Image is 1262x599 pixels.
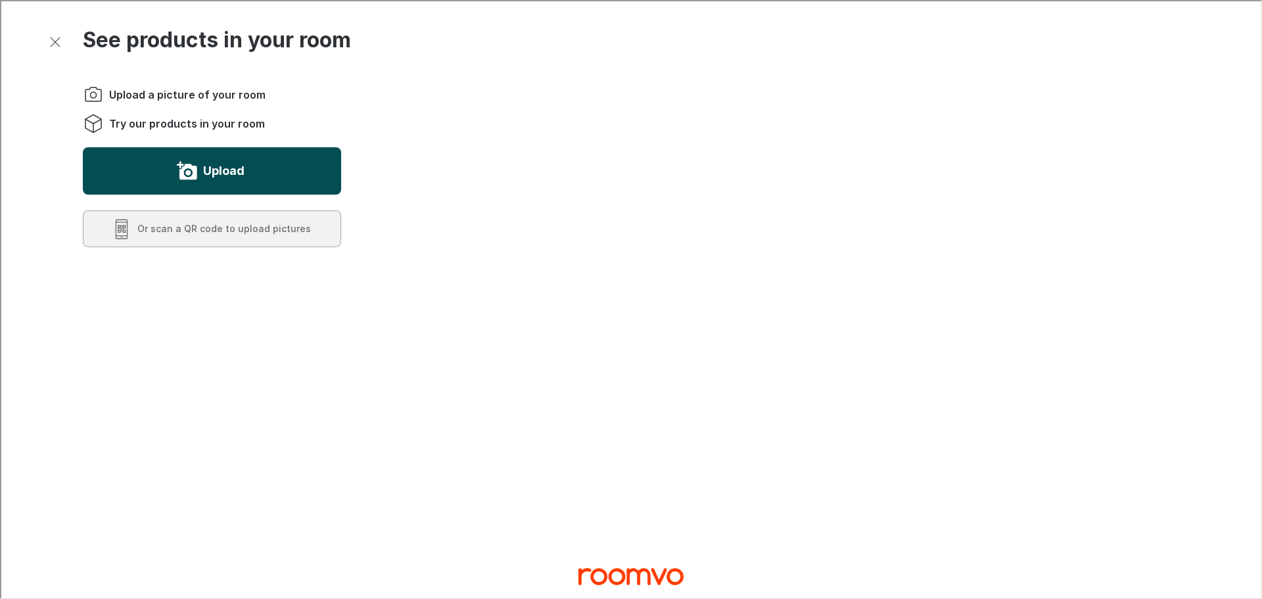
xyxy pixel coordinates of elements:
span: Try our products in your room [108,115,264,130]
button: Exit visualizer [42,29,66,53]
label: Upload [202,159,243,180]
button: Scan a QR code to upload pictures [82,209,340,246]
button: Upload a picture of your room [82,146,340,193]
span: Upload a picture of your room [108,86,264,101]
ol: Instructions [82,83,340,133]
a: Visit CT Tile & Remodeling homepage [577,562,682,589]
